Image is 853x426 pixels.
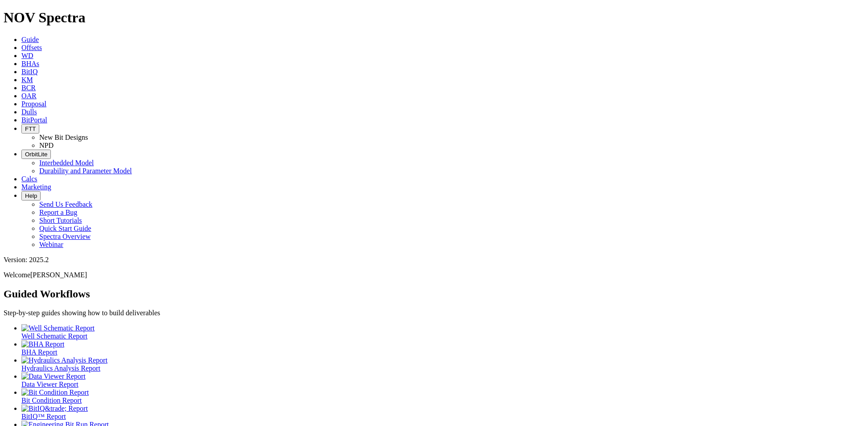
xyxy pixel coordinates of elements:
a: New Bit Designs [39,134,88,141]
img: Hydraulics Analysis Report [21,356,108,364]
span: FTT [25,125,36,132]
a: BHAs [21,60,39,67]
img: Bit Condition Report [21,388,89,397]
a: Spectra Overview [39,233,91,240]
p: Step-by-step guides showing how to build deliverables [4,309,849,317]
span: [PERSON_NAME] [30,271,87,279]
span: Well Schematic Report [21,332,87,340]
a: Well Schematic Report Well Schematic Report [21,324,849,340]
a: BitIQ [21,68,37,75]
a: BHA Report BHA Report [21,340,849,356]
span: BHA Report [21,348,57,356]
a: Webinar [39,241,63,248]
a: Calcs [21,175,37,183]
a: Bit Condition Report Bit Condition Report [21,388,849,404]
a: Data Viewer Report Data Viewer Report [21,372,849,388]
h2: Guided Workflows [4,288,849,300]
a: Offsets [21,44,42,51]
a: Send Us Feedback [39,200,92,208]
a: WD [21,52,33,59]
img: Data Viewer Report [21,372,86,380]
a: NPD [39,142,54,149]
button: OrbitLite [21,150,51,159]
a: BCR [21,84,36,92]
a: Report a Bug [39,209,77,216]
a: Dulls [21,108,37,116]
span: Bit Condition Report [21,397,82,404]
a: Hydraulics Analysis Report Hydraulics Analysis Report [21,356,849,372]
a: BitIQ&trade; Report BitIQ™ Report [21,405,849,420]
a: Proposal [21,100,46,108]
img: Well Schematic Report [21,324,95,332]
a: Short Tutorials [39,217,82,224]
img: BHA Report [21,340,64,348]
a: Interbedded Model [39,159,94,167]
a: OAR [21,92,37,100]
div: Version: 2025.2 [4,256,849,264]
button: Help [21,191,41,200]
a: KM [21,76,33,84]
a: Guide [21,36,39,43]
h1: NOV Spectra [4,9,849,26]
img: BitIQ&trade; Report [21,405,88,413]
button: FTT [21,124,39,134]
p: Welcome [4,271,849,279]
span: Hydraulics Analysis Report [21,364,100,372]
a: Quick Start Guide [39,225,91,232]
a: BitPortal [21,116,47,124]
span: OrbitLite [25,151,47,158]
span: BitIQ™ Report [21,413,66,420]
a: Durability and Parameter Model [39,167,132,175]
span: Data Viewer Report [21,380,79,388]
a: Marketing [21,183,51,191]
span: Help [25,192,37,199]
